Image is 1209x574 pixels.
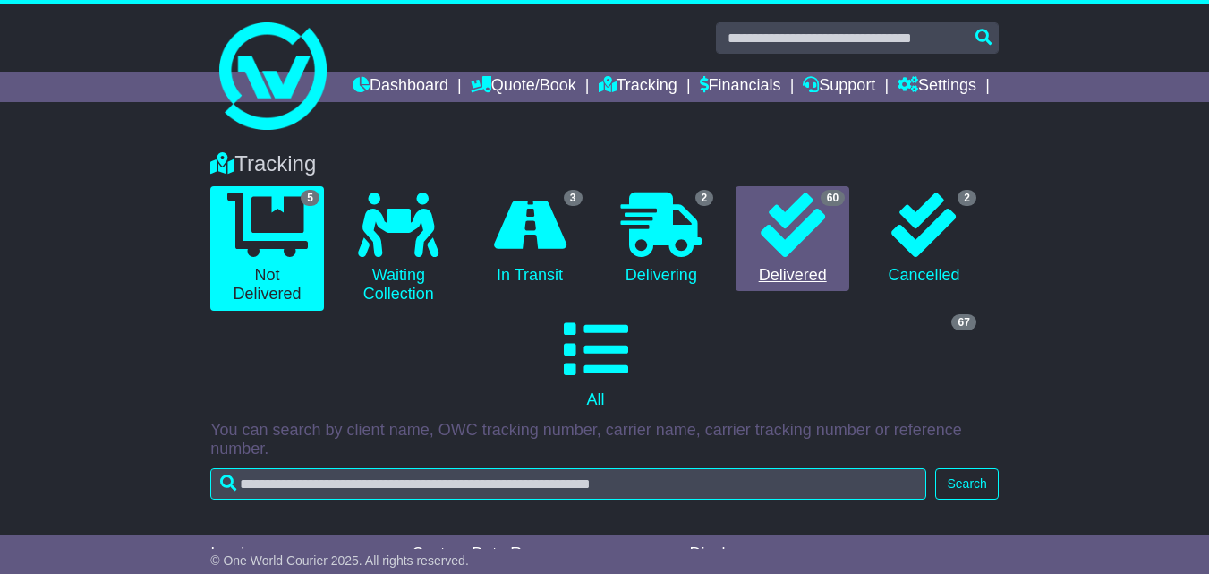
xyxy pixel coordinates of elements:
[342,186,456,311] a: Waiting Collection
[898,72,976,102] a: Settings
[803,72,875,102] a: Support
[473,186,587,292] a: 3 In Transit
[605,186,719,292] a: 2 Delivering
[935,468,998,500] button: Search
[353,72,448,102] a: Dashboard
[412,544,662,564] div: Custom Date Range
[210,553,469,568] span: © One World Courier 2025. All rights reserved.
[821,190,845,206] span: 60
[564,190,583,206] span: 3
[695,190,714,206] span: 2
[958,190,976,206] span: 2
[736,186,849,292] a: 60 Delivered
[867,186,981,292] a: 2 Cancelled
[690,544,798,564] div: Display
[471,72,576,102] a: Quote/Book
[599,72,677,102] a: Tracking
[210,544,394,564] div: Invoice
[951,314,975,330] span: 67
[210,311,981,416] a: 67 All
[700,72,781,102] a: Financials
[210,186,324,311] a: 5 Not Delivered
[201,151,1008,177] div: Tracking
[210,421,999,459] p: You can search by client name, OWC tracking number, carrier name, carrier tracking number or refe...
[301,190,319,206] span: 5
